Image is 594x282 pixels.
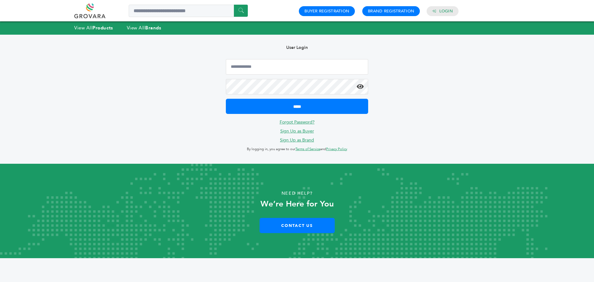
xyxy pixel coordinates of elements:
strong: Products [93,25,113,31]
p: Need Help? [30,189,564,198]
a: Login [439,8,453,14]
a: Buyer Registration [304,8,349,14]
a: Contact Us [260,218,335,233]
a: Terms of Service [295,147,320,151]
input: Search a product or brand... [129,5,248,17]
a: View AllProducts [74,25,113,31]
strong: We’re Here for You [260,198,334,210]
a: Privacy Policy [326,147,347,151]
a: Sign Up as Buyer [280,128,314,134]
p: By logging in, you agree to our and [226,145,368,153]
a: Forgot Password? [280,119,315,125]
a: View AllBrands [127,25,161,31]
a: Sign Up as Brand [280,137,314,143]
input: Password [226,79,368,94]
b: User Login [286,45,308,50]
strong: Brands [145,25,161,31]
a: Brand Registration [368,8,414,14]
input: Email Address [226,59,368,75]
